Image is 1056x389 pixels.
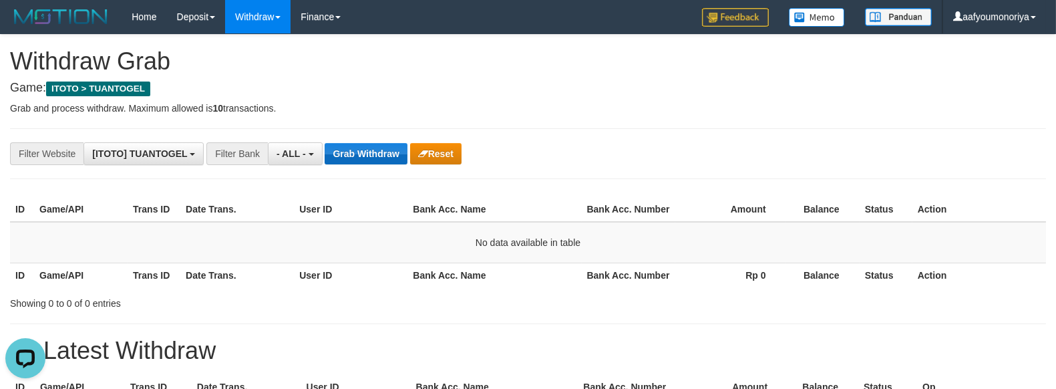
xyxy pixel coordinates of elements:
h1: Withdraw Grab [10,48,1046,75]
p: Grab and process withdraw. Maximum allowed is transactions. [10,102,1046,115]
th: Date Trans. [180,197,294,222]
th: Status [860,263,912,287]
th: Bank Acc. Name [407,197,581,222]
th: Bank Acc. Number [582,263,675,287]
img: Feedback.jpg [702,8,769,27]
th: Amount [675,197,786,222]
button: Reset [410,143,462,164]
button: [ITOTO] TUANTOGEL [83,142,204,165]
th: Bank Acc. Name [407,263,581,287]
button: - ALL - [268,142,322,165]
div: Filter Bank [206,142,268,165]
img: Button%20Memo.svg [789,8,845,27]
th: Status [860,197,912,222]
th: Balance [786,263,860,287]
th: Game/API [34,263,128,287]
th: Game/API [34,197,128,222]
img: MOTION_logo.png [10,7,112,27]
td: No data available in table [10,222,1046,263]
h4: Game: [10,82,1046,95]
th: Rp 0 [675,263,786,287]
th: ID [10,263,34,287]
button: Open LiveChat chat widget [5,5,45,45]
div: Filter Website [10,142,83,165]
th: Date Trans. [180,263,294,287]
div: Showing 0 to 0 of 0 entries [10,291,430,310]
th: User ID [294,263,407,287]
span: ITOTO > TUANTOGEL [46,82,150,96]
strong: 10 [212,103,223,114]
th: Action [912,263,1046,287]
span: [ITOTO] TUANTOGEL [92,148,187,159]
th: Balance [786,197,860,222]
th: Action [912,197,1046,222]
span: - ALL - [277,148,306,159]
h1: 15 Latest Withdraw [10,338,1046,364]
th: Bank Acc. Number [582,197,675,222]
button: Grab Withdraw [325,143,407,164]
img: panduan.png [865,8,932,26]
th: ID [10,197,34,222]
th: User ID [294,197,407,222]
th: Trans ID [128,263,180,287]
th: Trans ID [128,197,180,222]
